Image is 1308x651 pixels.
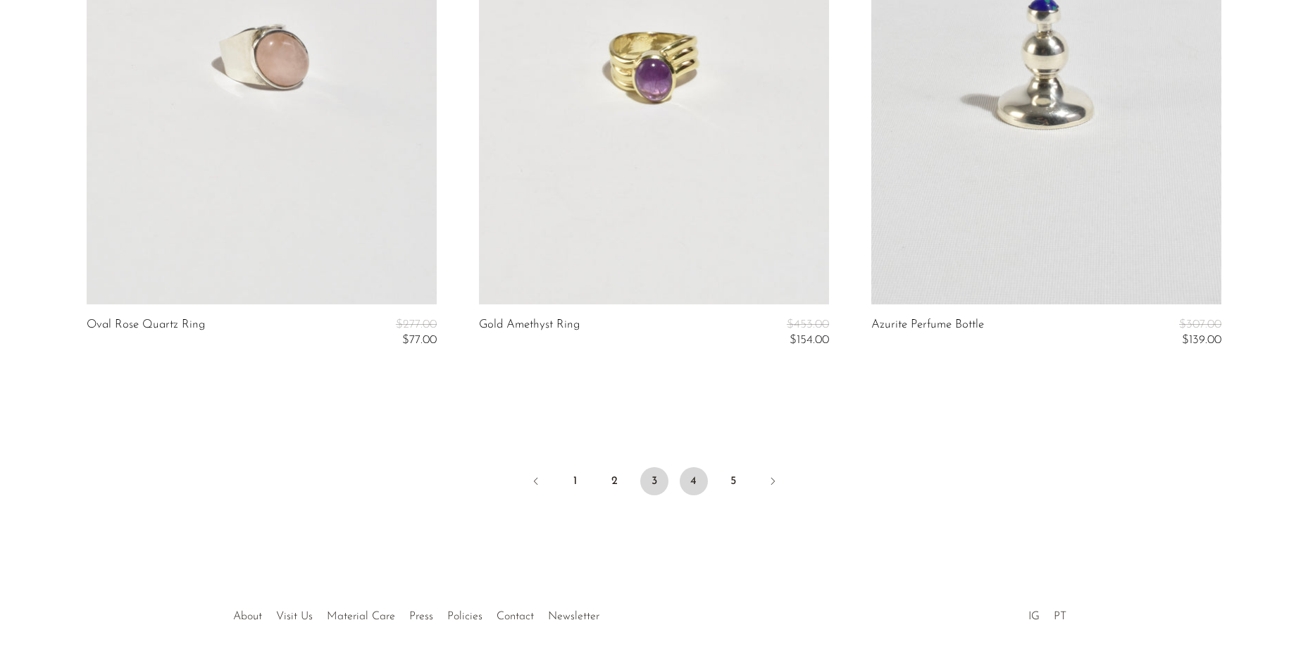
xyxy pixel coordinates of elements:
[402,334,437,346] span: $77.00
[640,467,668,495] span: 3
[719,467,747,495] a: 5
[447,611,482,622] a: Policies
[759,467,787,498] a: Next
[680,467,708,495] a: 4
[1182,334,1221,346] span: $139.00
[561,467,590,495] a: 1
[497,611,534,622] a: Contact
[226,600,606,626] ul: Quick links
[787,318,829,330] span: $453.00
[409,611,433,622] a: Press
[87,318,205,347] a: Oval Rose Quartz Ring
[327,611,395,622] a: Material Care
[1021,600,1073,626] ul: Social Medias
[1179,318,1221,330] span: $307.00
[479,318,580,347] a: Gold Amethyst Ring
[790,334,829,346] span: $154.00
[276,611,313,622] a: Visit Us
[1028,611,1040,622] a: IG
[871,318,984,347] a: Azurite Perfume Bottle
[601,467,629,495] a: 2
[396,318,437,330] span: $277.00
[1054,611,1066,622] a: PT
[522,467,550,498] a: Previous
[233,611,262,622] a: About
